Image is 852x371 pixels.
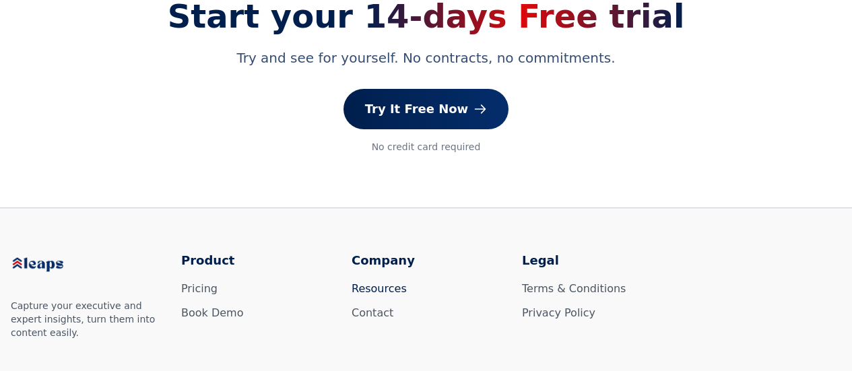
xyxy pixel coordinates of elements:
img: Leaps [11,251,92,279]
h3: Product [181,251,330,270]
h3: Company [352,251,500,270]
a: Privacy Policy [522,306,595,319]
a: Pricing [181,282,218,295]
a: Terms & Conditions [522,282,626,295]
p: Capture your executive and expert insights, turn them into content easily. [11,299,160,339]
p: No credit card required [11,140,841,154]
a: Contact [352,306,393,319]
h3: Legal [522,251,671,270]
a: Book Demo [181,306,243,319]
a: Try It Free Now [343,89,509,129]
a: Resources [352,282,407,295]
p: Try and see for yourself. No contracts, no commitments. [200,48,653,67]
